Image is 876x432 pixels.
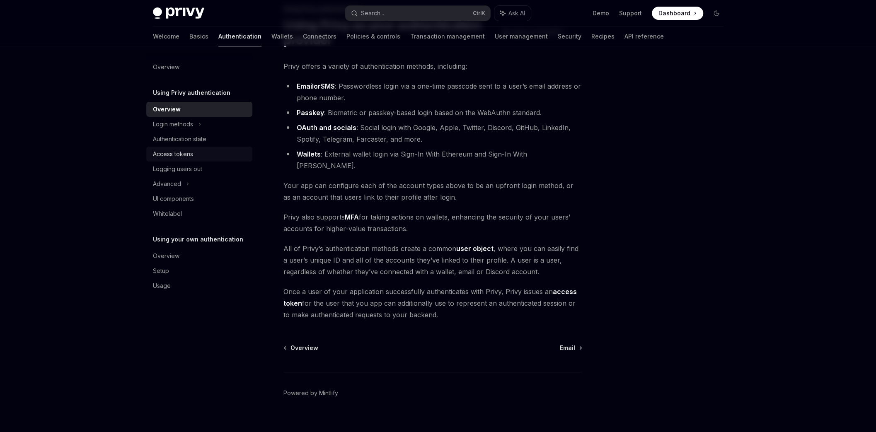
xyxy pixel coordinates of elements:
div: Overview [153,251,179,261]
a: Demo [593,9,609,17]
span: All of Privy’s authentication methods create a common , where you can easily find a user’s unique... [283,243,582,278]
a: Welcome [153,27,179,46]
a: Recipes [591,27,615,46]
a: Email [297,82,314,91]
a: Overview [284,344,318,352]
a: Wallets [271,27,293,46]
span: Overview [290,344,318,352]
h5: Using Privy authentication [153,88,230,98]
li: : Biometric or passkey-based login based on the WebAuthn standard. [283,107,582,118]
a: user object [456,244,494,253]
div: Login methods [153,119,193,129]
div: Overview [153,62,179,72]
span: Once a user of your application successfully authenticates with Privy, Privy issues an for the us... [283,286,582,321]
a: Basics [189,27,208,46]
a: Overview [146,249,252,263]
a: Transaction management [410,27,485,46]
li: : Passwordless login via a one-time passcode sent to a user’s email address or phone number. [283,80,582,104]
a: Passkey [297,109,324,117]
div: Authentication state [153,134,206,144]
a: Access tokens [146,147,252,162]
a: API reference [624,27,664,46]
li: : Social login with Google, Apple, Twitter, Discord, GitHub, LinkedIn, Spotify, Telegram, Farcast... [283,122,582,145]
div: Usage [153,281,171,291]
span: Your app can configure each of the account types above to be an upfront login method, or as an ac... [283,180,582,203]
a: Usage [146,278,252,293]
li: : External wallet login via Sign-In With Ethereum and Sign-In With [PERSON_NAME]. [283,148,582,171]
a: Powered by Mintlify [283,389,338,397]
a: Support [619,9,642,17]
div: Search... [361,8,384,18]
strong: or [297,82,335,91]
span: Email [560,344,575,352]
div: Setup [153,266,169,276]
a: Security [558,27,581,46]
div: Logging users out [153,164,202,174]
a: Whitelabel [146,206,252,221]
a: Setup [146,263,252,278]
a: OAuth and socials [297,123,356,132]
div: Overview [153,104,181,114]
button: Toggle dark mode [710,7,723,20]
a: Policies & controls [346,27,400,46]
h5: Using your own authentication [153,234,243,244]
div: UI components [153,194,194,204]
div: Access tokens [153,149,193,159]
a: Connectors [303,27,336,46]
a: Logging users out [146,162,252,176]
span: Dashboard [658,9,690,17]
a: Overview [146,60,252,75]
span: Privy offers a variety of authentication methods, including: [283,60,582,72]
a: UI components [146,191,252,206]
span: Ctrl K [473,10,485,17]
a: Overview [146,102,252,117]
a: SMS [321,82,335,91]
div: Advanced [153,179,181,189]
a: Email [560,344,581,352]
a: User management [495,27,548,46]
button: Ask AI [494,6,531,21]
img: dark logo [153,7,204,19]
button: Search...CtrlK [345,6,490,21]
a: Authentication [218,27,261,46]
a: MFA [345,213,359,222]
div: Whitelabel [153,209,182,219]
span: Privy also supports for taking actions on wallets, enhancing the security of your users’ accounts... [283,211,582,234]
a: Dashboard [652,7,703,20]
span: Ask AI [508,9,525,17]
a: Wallets [297,150,321,159]
a: Authentication state [146,132,252,147]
